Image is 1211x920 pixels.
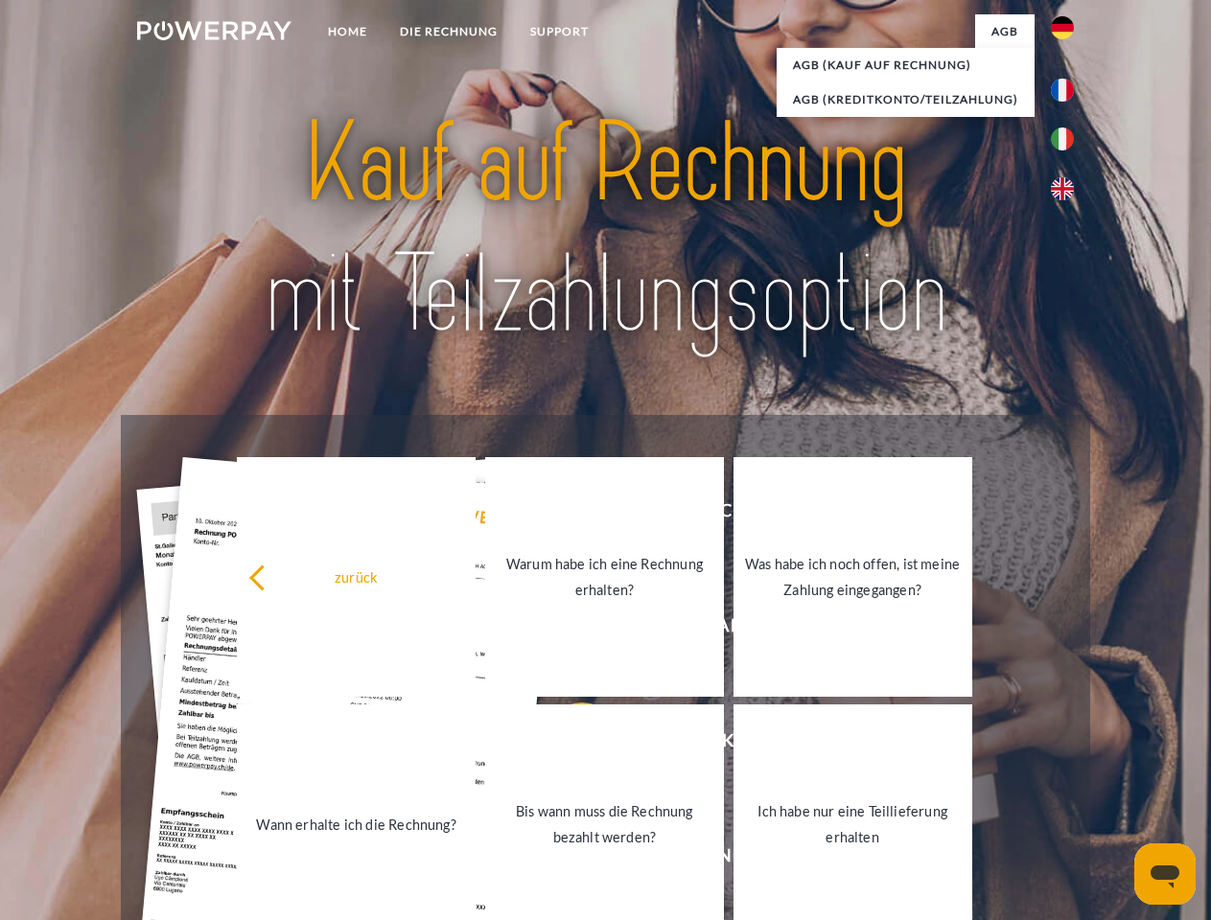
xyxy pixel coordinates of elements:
img: fr [1051,79,1074,102]
img: logo-powerpay-white.svg [137,21,291,40]
img: title-powerpay_de.svg [183,92,1028,367]
div: Warum habe ich eine Rechnung erhalten? [497,551,712,603]
a: AGB (Kauf auf Rechnung) [777,48,1035,82]
div: zurück [248,563,464,589]
a: Was habe ich noch offen, ist meine Zahlung eingegangen? [734,457,972,697]
div: Bis wann muss die Rechnung bezahlt werden? [497,798,712,850]
a: SUPPORT [514,14,605,49]
a: DIE RECHNUNG [384,14,514,49]
img: de [1051,16,1074,39]
div: Wann erhalte ich die Rechnung? [248,811,464,837]
a: Home [312,14,384,49]
a: AGB (Kreditkonto/Teilzahlung) [777,82,1035,117]
div: Ich habe nur eine Teillieferung erhalten [745,798,961,850]
iframe: Schaltfläche zum Öffnen des Messaging-Fensters [1134,843,1196,905]
a: agb [975,14,1035,49]
div: Was habe ich noch offen, ist meine Zahlung eingegangen? [745,551,961,603]
img: en [1051,177,1074,200]
img: it [1051,127,1074,150]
